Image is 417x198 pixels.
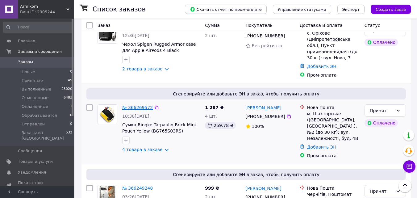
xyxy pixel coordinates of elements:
span: 10:38[DATE] [122,114,149,119]
span: Сумма [205,23,220,28]
div: м. Шахтарське ([GEOGRAPHIC_DATA], [GEOGRAPHIC_DATA].), №2 (до 30 кг): вул. Незалежності, буд. 4В [307,111,360,141]
span: Armikom [20,4,66,9]
a: Создать заказ [365,6,411,11]
button: Экспорт [337,5,365,14]
span: Заказ [98,23,111,28]
div: Принят [370,107,393,114]
span: 12:36[DATE] [122,33,149,38]
span: Отмененные [22,95,48,101]
img: Фото товару [98,24,117,43]
a: Сумка Ringke Tarpaulin Brick Mini Pouch Yellow (BG765S03RS) [122,122,196,133]
div: Пром-оплата [307,72,360,78]
span: [PHONE_NUMBER] [246,33,285,38]
span: Сообщения [18,148,42,154]
span: Уведомления [18,170,46,175]
button: Наверх [398,179,411,192]
span: Главная [18,38,35,44]
img: Фото товару [99,105,115,124]
div: Нова Пошта [307,104,360,111]
span: Обрабатывается [22,113,57,118]
input: Поиск [3,22,73,33]
span: Товары и услуги [18,159,53,164]
h1: Список заказов [93,6,146,13]
span: 532 [66,130,72,141]
button: Скачать отчет по пром-оплате [185,5,267,14]
a: Фото товару [98,24,117,44]
span: Заказы из [GEOGRAPHIC_DATA] [22,130,66,141]
button: Чат с покупателем [403,160,415,173]
a: Чехол Spigen Rugged Armor case для Apple AirPods 4 Black (ACS08642) [122,42,196,59]
span: Заказы [18,59,33,65]
span: Выполненные [22,86,51,92]
span: Создать заказ [376,7,406,12]
span: Сгенерируйте или добавьте ЭН в заказ, чтобы получить оплату [89,171,403,178]
span: 2 шт. [205,33,217,38]
a: 2 товара в заказе [122,66,163,71]
span: 49 [68,78,72,83]
span: Статус [365,23,380,28]
div: с. Оріхове (Дніпропетровська обл.), Пункт приймання-видачі (до 30 кг): вул. Нова, 7 [307,30,360,61]
span: 25020 [61,86,72,92]
div: 259.78 ₴ [205,122,236,129]
span: Заказы и сообщения [18,49,62,54]
a: Фото товару [98,104,117,124]
a: № 366269572 [122,105,153,110]
span: 999 ₴ [205,186,219,191]
a: [PERSON_NAME] [246,105,281,111]
span: Экспорт [342,7,360,12]
span: Новые [22,69,35,75]
span: Показатели работы компании [18,180,57,191]
div: Оплачено [365,119,398,127]
span: Оплаченные [22,104,48,109]
span: Скачать отчет по пром-оплате [190,6,262,12]
span: [PHONE_NUMBER] [246,114,285,119]
div: Пром-оплата [307,153,360,159]
span: 0 [70,69,72,75]
span: 6483 [64,95,72,101]
span: 1 287 ₴ [205,105,224,110]
a: 4 товара в заказе [122,147,163,152]
span: 1 [70,104,72,109]
div: Нова Пошта [307,185,360,191]
a: Добавить ЭН [307,145,336,150]
button: Управление статусами [273,5,331,14]
span: Управление статусами [278,7,326,12]
a: № 366249248 [122,186,153,191]
div: Оплачено [365,39,398,46]
span: Покупатель [246,23,273,28]
span: 0 [70,113,72,118]
span: Доставка и оплата [300,23,343,28]
span: Сгенерируйте или добавьте ЭН в заказ, чтобы получить оплату [89,91,403,97]
a: Добавить ЭН [307,64,336,69]
div: Ваш ID: 2905244 [20,9,74,15]
span: Принятые [22,78,43,83]
a: [PERSON_NAME] [246,185,281,192]
span: 0 [70,121,72,127]
span: Без рейтинга [252,43,282,48]
span: 4 шт. [205,114,217,119]
span: Отправлен [22,121,45,127]
button: Создать заказ [371,5,411,14]
span: 100% [252,124,264,129]
div: Принят [370,188,393,195]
